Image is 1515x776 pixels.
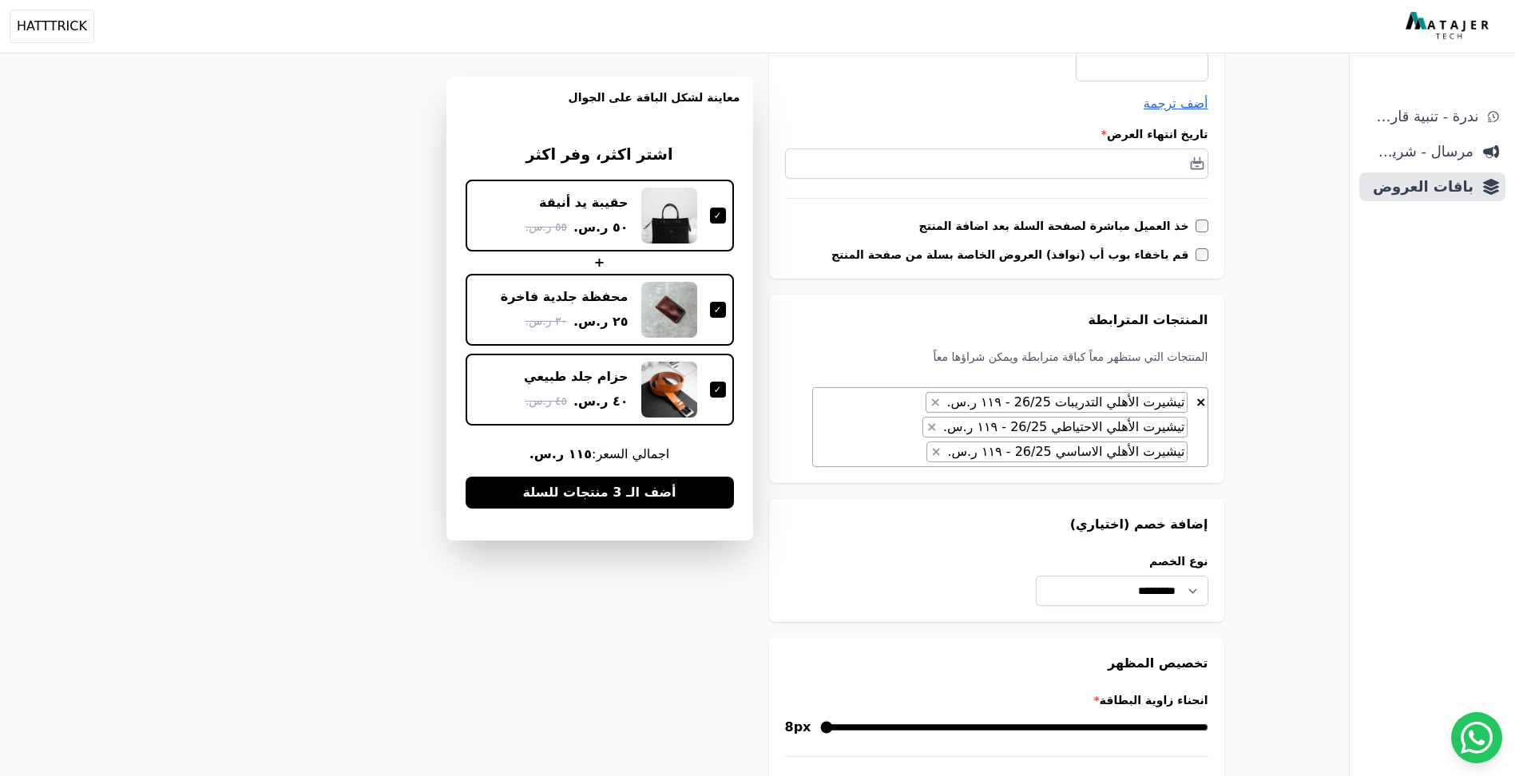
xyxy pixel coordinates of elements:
button: HATTTRICK [10,10,94,43]
button: أضف ترجمة [1144,94,1208,113]
h3: معاينة لشكل الباقة على الجوال [459,89,740,125]
label: خذ العميل مباشرة لصفحة السلة بعد اضافة المنتج [919,218,1196,234]
span: أضف الـ 3 منتجات للسلة [522,483,676,502]
span: اجمالي السعر: [466,445,734,464]
div: محفظة جلدية فاخرة [501,288,629,306]
img: حقيبة يد أنيقة [641,188,697,243]
button: Remove item [923,418,940,437]
h3: إضافة خصم (اختياري) [785,515,1208,534]
span: × [930,394,940,410]
label: تاريخ انتهاء العرض [785,126,1208,142]
span: ٥٥ ر.س. [525,219,567,236]
span: ٣٠ ر.س. [525,313,567,330]
button: قم بإزالة كل العناصر [1195,392,1207,408]
span: تيشيرت الأهلي الاساسي 26/25 - ١١٩ ر.س. [943,444,1186,459]
span: ٢٥ ر.س. [573,312,629,331]
button: أضف الـ 3 منتجات للسلة [466,477,734,509]
span: باقات العروض [1366,176,1473,198]
label: انحناء زاوية البطاقة [785,692,1208,708]
span: × [1196,394,1206,410]
span: مرسال - شريط دعاية [1366,141,1473,163]
button: Remove item [926,393,943,412]
div: حزام جلد طبيعي [524,368,629,386]
p: المنتجات التي ستظهر معاً كباقة مترابطة ويمكن شراؤها معاً [785,349,1208,365]
span: × [930,444,941,459]
div: حقيبة يد أنيقة [539,194,628,212]
span: 8px [785,718,811,737]
label: نوع الخصم [1036,553,1208,569]
h3: تخصيص المظهر [785,654,1208,673]
span: ٥٠ ر.س. [573,218,629,237]
span: ندرة - تنبية قارب علي النفاذ [1366,105,1478,128]
li: تيشيرت الأهلي الاساسي 26/25 - ١١٩ ر.س. [926,441,1187,462]
span: تيشيرت الأهلي الاحتياطي 26/25 - ١١٩ ر.س. [939,419,1187,434]
img: MatajerTech Logo [1406,12,1493,41]
li: تيشيرت الأهلي التدريبات 26/25 - ١١٩ ر.س. [926,392,1187,413]
b: ١١٥ ر.س. [529,446,592,461]
li: تيشيرت الأهلي الاحتياطي 26/25 - ١١٩ ر.س. [922,417,1188,437]
div: + [466,253,734,272]
img: حزام جلد طبيعي [641,362,697,418]
button: Remove item [927,442,944,461]
span: تيشيرت الأهلي التدريبات 26/25 - ١١٩ ر.س. [942,394,1186,410]
span: HATTTRICK [17,17,87,36]
img: محفظة جلدية فاخرة [641,282,697,338]
label: قم باخفاء بوب أب (نوافذ) العروض الخاصة بسلة من صفحة المنتج [831,247,1196,263]
h3: المنتجات المترابطة [785,311,1208,330]
span: × [926,419,937,434]
span: ٤٠ ر.س. [573,392,629,411]
h3: اشتر اكثر، وفر اكثر [466,144,734,167]
span: ٤٥ ر.س. [525,393,567,410]
span: أضف ترجمة [1144,96,1208,111]
textarea: Search [913,443,922,462]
